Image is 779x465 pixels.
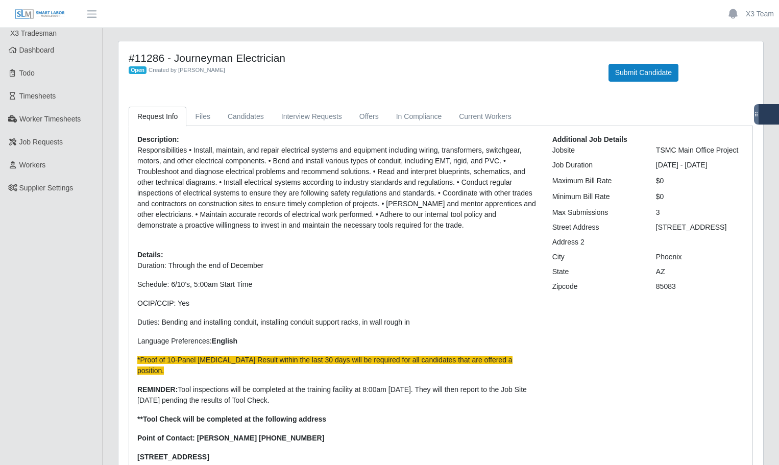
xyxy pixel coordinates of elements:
[186,107,219,127] a: Files
[648,222,752,233] div: [STREET_ADDRESS]
[19,92,56,100] span: Timesheets
[648,191,752,202] div: $0
[129,66,147,75] span: Open
[166,318,410,326] span: ending and installing conduit, installing conduit support racks, in wall rough in
[545,207,648,218] div: Max Submissions
[137,384,537,406] p: Tool inspections will be completed at the training facility at 8:00am [DATE]. They will then repo...
[137,317,537,328] p: Duties: B
[545,176,648,186] div: Maximum Bill Rate
[137,260,537,271] p: Duration: Through the end of December
[545,252,648,262] div: City
[137,453,209,461] strong: [STREET_ADDRESS]
[648,160,752,170] div: [DATE] - [DATE]
[137,298,537,309] p: OCIP/CCIP: Yes
[19,69,35,77] span: Todo
[648,281,752,292] div: 85083
[19,184,74,192] span: Supplier Settings
[545,266,648,277] div: State
[137,336,537,347] p: Language Preferences:
[545,237,648,248] div: Address 2
[137,279,537,290] p: Schedule: 6/10's, 5:00am Start Time
[545,191,648,202] div: Minimum Bill Rate
[129,52,593,64] h4: #11286 - Journeyman Electrician
[149,67,225,73] span: Created by [PERSON_NAME]
[648,145,752,156] div: TSMC Main Office Project
[14,9,65,20] img: SLM Logo
[129,107,186,127] a: Request Info
[19,115,81,123] span: Worker Timesheets
[137,434,324,442] strong: Point of Contact: [PERSON_NAME] [PHONE_NUMBER]
[552,135,627,143] b: Additional Job Details
[137,385,178,394] strong: REMINDER:
[450,107,520,127] a: Current Workers
[387,107,451,127] a: In Compliance
[273,107,351,127] a: Interview Requests
[648,266,752,277] div: AZ
[219,107,273,127] a: Candidates
[746,9,774,19] a: X3 Team
[137,251,163,259] b: Details:
[19,138,63,146] span: Job Requests
[212,337,238,345] strong: English
[19,46,55,54] span: Dashboard
[648,176,752,186] div: $0
[648,207,752,218] div: 3
[648,252,752,262] div: Phoenix
[137,415,326,423] strong: **Tool Check will be completed at the following address
[608,64,678,82] button: Submit Candidate
[137,135,179,143] b: Description:
[545,222,648,233] div: Street Address
[137,145,537,231] p: Responsibilities • Install, maintain, and repair electrical systems and equipment including wirin...
[351,107,387,127] a: Offers
[545,145,648,156] div: Jobsite
[545,160,648,170] div: Job Duration
[545,281,648,292] div: Zipcode
[19,161,46,169] span: Workers
[137,356,513,375] span: *Proof of 10-Panel [MEDICAL_DATA] Result within the last 30 days will be required for all candida...
[10,29,57,37] span: X3 Tradesman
